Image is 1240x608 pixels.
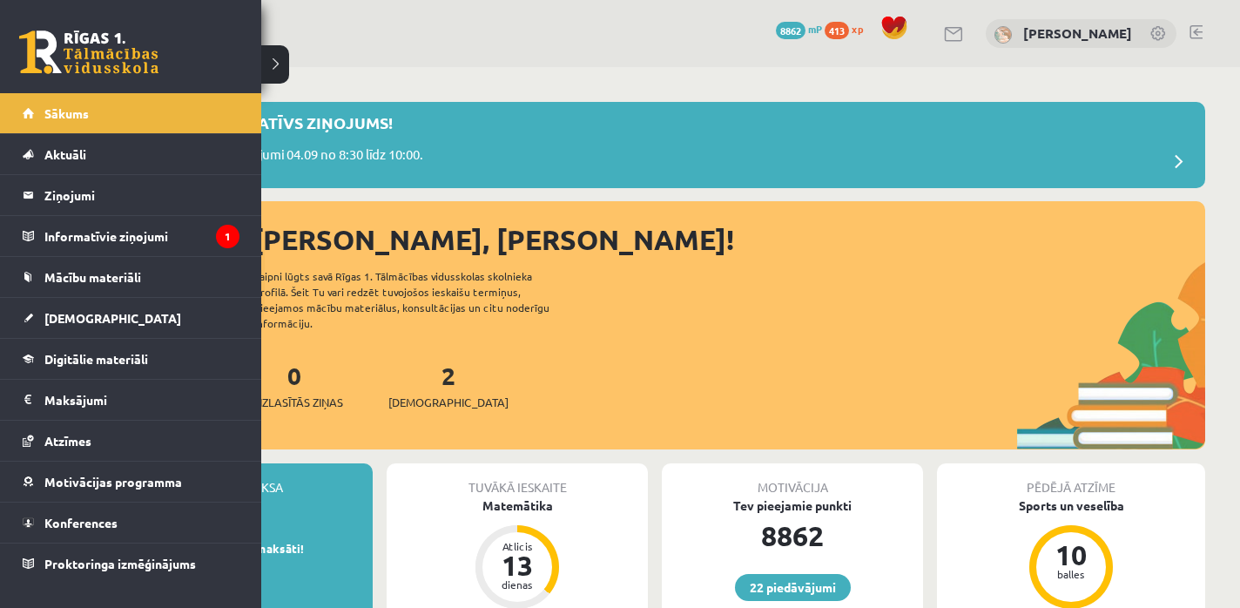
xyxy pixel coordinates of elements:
a: Aktuāli [23,134,239,174]
div: Sports un veselība [937,497,1205,515]
legend: Informatīvie ziņojumi [44,216,239,256]
a: Rīgas 1. Tālmācības vidusskola [19,30,158,74]
a: Digitālie materiāli [23,339,239,379]
img: Marta Laura Neļķe [994,26,1012,44]
span: Mācību materiāli [44,269,141,285]
span: 8862 [776,22,805,39]
div: Matemātika [387,497,648,515]
span: xp [852,22,863,36]
span: Atzīmes [44,433,91,449]
a: Mācību materiāli [23,257,239,297]
span: mP [808,22,822,36]
div: Laipni lūgts savā Rīgas 1. Tālmācības vidusskolas skolnieka profilā. Šeit Tu vari redzēt tuvojošo... [254,268,580,331]
div: dienas [491,579,543,590]
a: [DEMOGRAPHIC_DATA] [23,298,239,338]
a: Informatīvie ziņojumi1 [23,216,239,256]
a: Motivācijas programma [23,462,239,502]
legend: Maksājumi [44,380,239,420]
a: 413 xp [825,22,872,36]
a: Maksājumi [23,380,239,420]
a: Ziņojumi [23,175,239,215]
span: Proktoringa izmēģinājums [44,556,196,571]
a: 2[DEMOGRAPHIC_DATA] [388,360,509,411]
a: Atzīmes [23,421,239,461]
a: 0Neizlasītās ziņas [246,360,343,411]
div: 13 [491,551,543,579]
span: Digitālie materiāli [44,351,148,367]
div: 10 [1045,541,1097,569]
span: 413 [825,22,849,39]
span: [DEMOGRAPHIC_DATA] [388,394,509,411]
div: Pēdējā atzīme [937,463,1205,497]
div: 8862 [662,515,923,557]
span: Motivācijas programma [44,474,182,490]
div: Tev pieejamie punkti [662,497,923,515]
span: Konferences [44,515,118,530]
span: Sākums [44,105,89,121]
legend: Ziņojumi [44,175,239,215]
span: Aktuāli [44,146,86,162]
a: 22 piedāvājumi [735,574,851,601]
i: 1 [216,225,239,248]
div: Tuvākā ieskaite [387,463,648,497]
span: [DEMOGRAPHIC_DATA] [44,310,181,326]
span: Neizlasītās ziņas [246,394,343,411]
a: 8862 mP [776,22,822,36]
a: Sākums [23,93,239,133]
a: [PERSON_NAME] [1023,24,1132,42]
div: balles [1045,569,1097,579]
div: [PERSON_NAME], [PERSON_NAME]! [253,219,1205,260]
a: Proktoringa izmēģinājums [23,544,239,584]
p: eSkolas tehniskie uzlabojumi 04.09 no 8:30 līdz 10:00. [113,145,423,169]
p: Jauns informatīvs ziņojums! [139,111,393,134]
div: Motivācija [662,463,923,497]
a: Jauns informatīvs ziņojums! eSkolas tehniskie uzlabojumi 04.09 no 8:30 līdz 10:00. [113,111,1196,179]
a: Konferences [23,503,239,543]
div: Atlicis [491,541,543,551]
